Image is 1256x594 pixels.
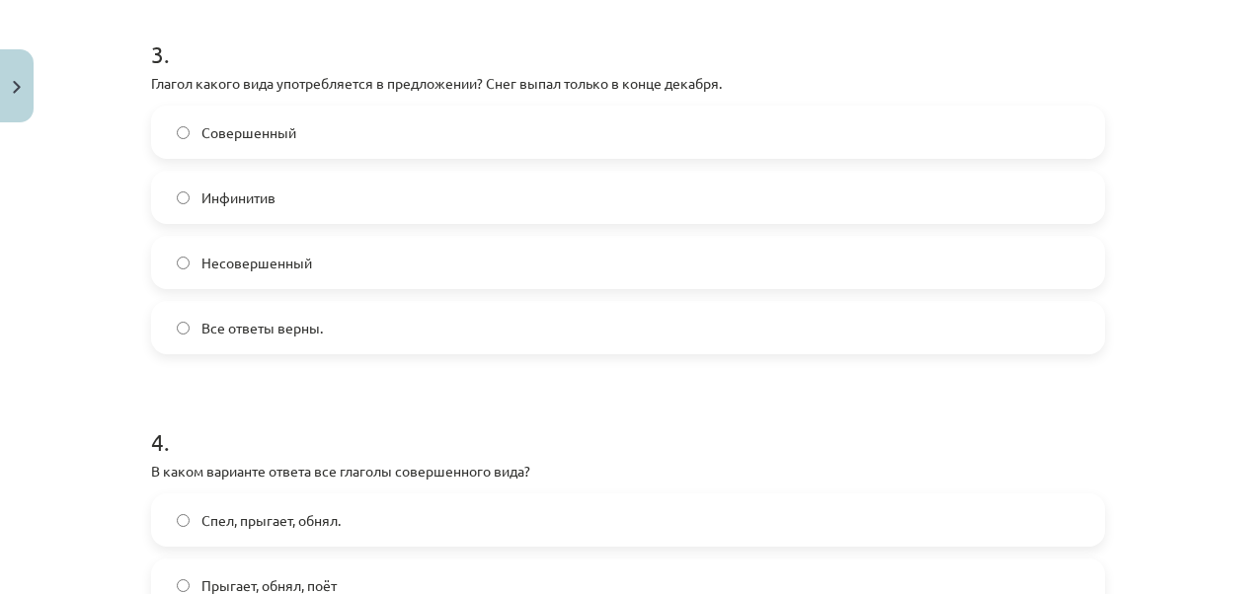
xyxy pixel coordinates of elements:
[177,257,190,269] input: Несовершенный
[177,514,190,527] input: Спел, прыгает, обнял.
[201,122,296,143] span: Совершенный
[151,6,1105,67] h1: 3 .
[177,126,190,139] input: Совершенный
[177,322,190,334] input: Все ответы верны.
[13,81,21,94] img: icon-close-lesson-0947bae3869378f0d4975bcd49f059093ad1ed9edebbc8119c70593378902aed.svg
[201,253,312,273] span: Несовершенный
[151,461,1105,482] p: В каком варианте ответа все глаголы совершенного вида?
[151,394,1105,455] h1: 4 .
[201,318,323,338] span: Все ответы верны.
[177,579,190,592] input: Прыгает, обнял, поёт
[201,510,341,531] span: Спел, прыгает, обнял.
[201,187,275,208] span: Инфинитив
[151,73,1105,94] p: Глагол какого вида употребляется в предложении? Снег выпал только в конце декабря.
[177,191,190,204] input: Инфинитив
